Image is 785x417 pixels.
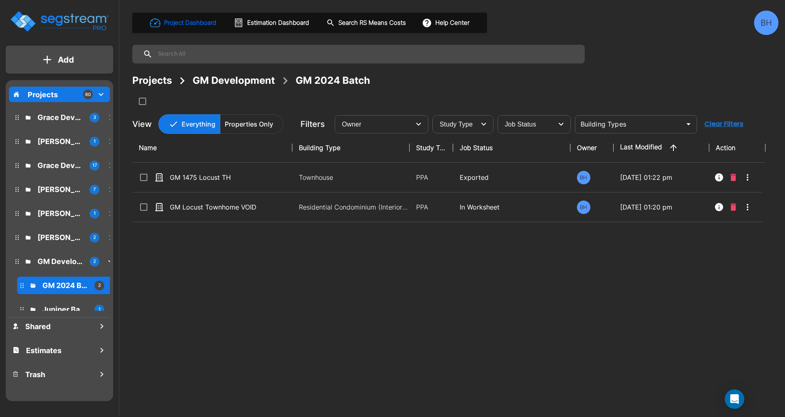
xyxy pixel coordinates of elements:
div: Select [336,113,410,135]
button: Info [711,199,727,215]
p: Townhouse [299,172,409,182]
th: Building Type [292,133,410,163]
button: SelectAll [134,93,151,109]
p: GM Locust Townhome VOID [170,202,279,212]
p: Everything [182,119,215,129]
p: 2 [93,258,96,265]
p: PPA [416,202,447,212]
span: Study Type [440,121,473,128]
input: Search All [153,45,581,63]
h1: Shared [25,321,50,332]
button: More-Options [739,169,756,186]
span: Job Status [505,121,536,128]
div: Open Intercom Messenger [725,389,744,409]
input: Building Types [577,118,681,130]
p: Exported [460,172,564,182]
button: Help Center [420,15,473,31]
p: View [132,118,152,130]
p: PPA [416,172,447,182]
div: Select [499,113,553,135]
h1: Trash [25,369,45,380]
p: GM 2024 Batch [42,280,88,291]
div: BH [577,171,590,184]
div: Platform [158,114,283,134]
p: GM Development [37,256,83,267]
p: 1 [94,210,96,217]
p: 7 [93,186,96,193]
h1: Search RS Means Costs [338,18,406,28]
th: Study Type [410,133,453,163]
button: Clear Filters [701,116,747,132]
p: Mike Schoenfeld [37,184,83,195]
button: Open [683,118,694,130]
th: Name [132,133,292,163]
p: 2 [98,282,101,289]
p: Sean Abramson [37,232,83,243]
button: Info [711,169,727,186]
span: Owner [342,121,362,128]
div: Select [434,113,476,135]
button: Delete [727,169,739,186]
p: 17 [92,162,97,169]
th: Last Modified [614,133,709,163]
div: BH [754,11,778,35]
p: Projects [28,89,58,100]
p: Grace Development 2023 [37,160,83,171]
h1: Estimates [26,345,61,356]
button: Everything [158,114,220,134]
h1: Estimation Dashboard [247,18,309,28]
p: Juniper Bay Condos [42,304,88,315]
p: Residential Condominium (Interior Only) [299,202,409,212]
p: 3 [93,114,96,121]
p: Add [58,54,74,66]
th: Action [709,133,766,163]
p: Properties Only [225,119,273,129]
p: In Worksheet [460,202,564,212]
div: GM 2024 Batch [296,73,370,88]
button: Delete [727,199,739,215]
p: 1 [94,138,96,145]
button: Properties Only [220,114,283,134]
th: Owner [570,133,614,163]
th: Job Status [453,133,570,163]
div: Projects [132,73,172,88]
button: Estimation Dashboard [230,14,314,31]
p: 1 [99,306,101,313]
div: GM Development [193,73,275,88]
p: GM 1475 Locust TH [170,172,279,182]
p: [DATE] 01:20 pm [620,202,703,212]
p: [DATE] 01:22 pm [620,172,703,182]
img: Logo [9,10,109,33]
button: Search RS Means Costs [323,15,410,31]
p: 2 [93,234,96,241]
button: Project Dashboard [147,14,221,32]
p: Grace Development 2024 [37,112,83,123]
p: Thomas Bittner [37,208,83,219]
p: Lena Vergara [37,136,83,147]
p: 80 [85,91,91,98]
h1: Project Dashboard [164,18,216,28]
button: Add [6,48,113,72]
button: More-Options [739,199,756,215]
p: Filters [300,118,325,130]
div: BH [577,201,590,214]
